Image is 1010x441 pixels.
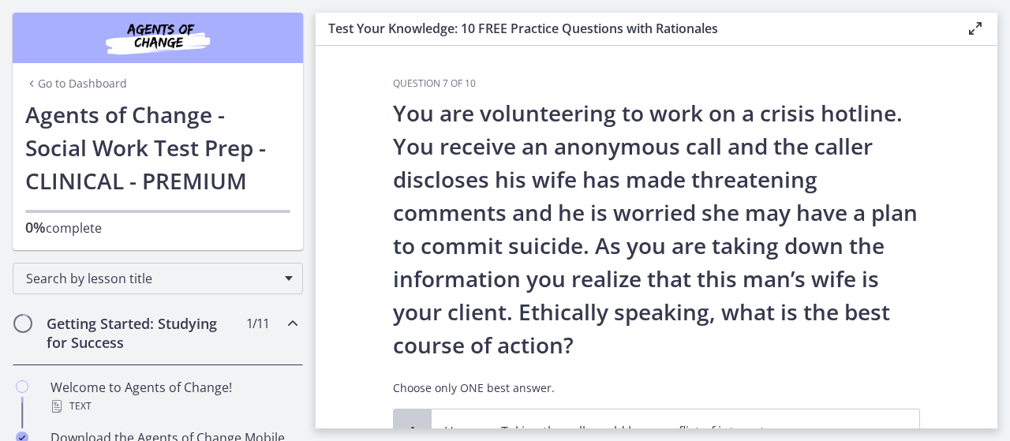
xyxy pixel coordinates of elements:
[444,422,875,441] p: Hang up. Taking the call would be a conflict of interest.
[25,218,46,237] span: 0%
[47,314,239,352] h2: Getting Started: Studying for Success
[26,270,277,287] span: Search by lesson title
[393,77,920,90] h3: Question 7 of 10
[246,314,269,333] span: 1 / 11
[13,263,303,294] div: Search by lesson title
[50,397,297,416] div: Text
[393,380,920,396] p: Choose only ONE best answer.
[393,96,920,361] p: You are volunteering to work on a crisis hotline. You receive an anonymous call and the caller di...
[25,98,290,197] h1: Agents of Change - Social Work Test Prep - CLINICAL - PREMIUM
[63,19,252,57] img: Agents of Change
[403,422,422,441] span: A
[50,378,297,416] div: Welcome to Agents of Change!
[328,19,941,38] h3: Test Your Knowledge: 10 FREE Practice Questions with Rationales
[25,218,290,237] p: complete
[25,76,127,92] a: Go to Dashboard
